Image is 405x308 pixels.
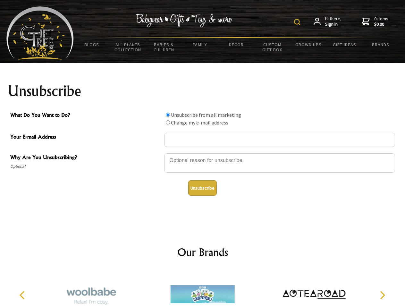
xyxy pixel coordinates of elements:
[6,6,74,60] img: Babyware - Gifts - Toys and more...
[218,38,254,51] a: Decor
[188,180,217,196] button: Unsubscribe
[375,288,389,302] button: Next
[325,21,342,27] strong: Sign in
[10,153,161,163] span: Why Are You Unsubscribing?
[171,112,241,118] label: Unsubscribe from all marketing
[110,38,146,56] a: All Plants Collection
[326,38,363,51] a: Gift Ideas
[294,19,300,25] img: product search
[74,38,110,51] a: BLOGS
[136,14,232,27] img: Babywear - Gifts - Toys & more
[164,153,395,173] textarea: Why Are You Unsubscribing?
[314,16,342,27] a: Hi there,Sign in
[10,133,161,142] span: Your E-mail Address
[362,16,388,27] a: 0 items$0.00
[166,113,170,117] input: What Do You Want to Do?
[254,38,291,56] a: Custom Gift Box
[374,21,388,27] strong: $0.00
[363,38,399,51] a: Brands
[290,38,326,51] a: Grown Ups
[166,120,170,124] input: What Do You Want to Do?
[182,38,218,51] a: Family
[16,288,30,302] button: Previous
[10,163,161,170] span: Optional
[8,83,398,99] h1: Unsubscribe
[374,16,388,27] span: 0 items
[13,244,392,260] h2: Our Brands
[10,111,161,120] span: What Do You Want to Do?
[164,133,395,147] input: Your E-mail Address
[146,38,182,56] a: Babies & Children
[171,119,228,126] label: Change my e-mail address
[325,16,342,27] span: Hi there,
